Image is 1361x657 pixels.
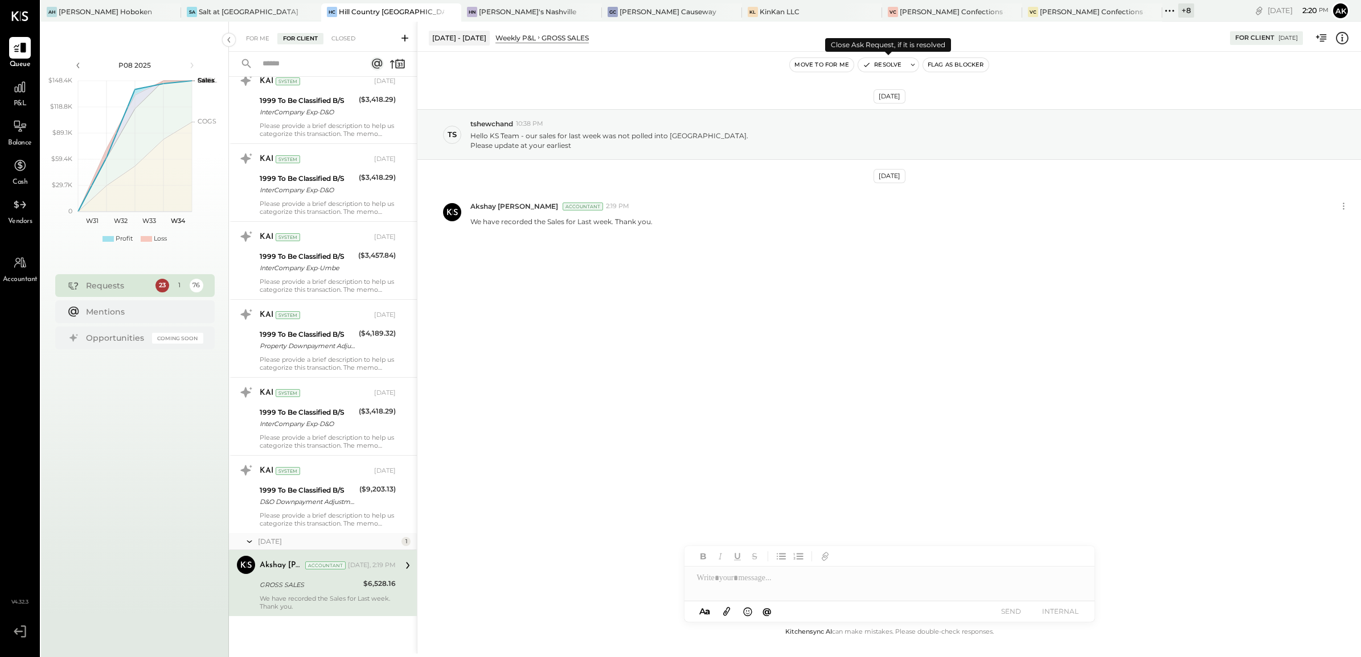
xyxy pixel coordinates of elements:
[116,234,133,243] div: Profit
[10,60,31,70] span: Queue
[260,356,396,371] div: Please provide a brief description to help us categorize this transaction. The memo might be help...
[260,579,360,590] div: GROSS SALES
[1,194,39,227] a: Vendors
[1038,604,1083,619] button: INTERNAL
[348,561,396,570] div: [DATE], 2:19 PM
[173,279,186,292] div: 1
[470,201,558,211] span: Akshay [PERSON_NAME]
[705,606,710,617] span: a
[13,177,27,188] span: Cash
[260,329,355,340] div: 1999 To Be Classified B/S
[52,129,72,137] text: $89.1K
[50,102,72,110] text: $118.8K
[260,184,355,196] div: InterCompany Exp-D&O
[1040,7,1145,16] div: [PERSON_NAME] Confections - [GEOGRAPHIC_DATA]
[900,7,1005,16] div: [PERSON_NAME] Confections - [GEOGRAPHIC_DATA]
[260,418,355,429] div: InterCompany Exp-D&O
[359,172,396,183] div: ($3,418.29)
[759,604,775,618] button: @
[276,467,300,475] div: System
[260,340,355,352] div: Property Downpayment Adjustment -Clear from bank on [DATE]
[260,496,356,507] div: D&O Downpayment Adjustment
[374,233,396,242] div: [DATE]
[8,138,32,148] span: Balance
[260,95,355,106] div: 1999 To Be Classified B/S
[1235,34,1274,43] div: For Client
[170,217,185,225] text: W34
[339,7,444,16] div: Hill Country [GEOGRAPHIC_DATA]
[825,38,951,52] div: Close Ask Request, if it is resolved
[199,7,298,16] div: Salt at [GEOGRAPHIC_DATA]
[86,306,198,317] div: Mentions
[760,7,800,16] div: KinKan LLC
[1,155,39,188] a: Cash
[154,234,167,243] div: Loss
[374,77,396,86] div: [DATE]
[790,58,854,72] button: Move to for me
[923,58,989,72] button: Flag as Blocker
[696,605,714,618] button: Aa
[1278,34,1298,42] div: [DATE]
[470,141,748,150] div: Please update at your earliest
[374,155,396,164] div: [DATE]
[152,333,203,344] div: Coming Soon
[1268,5,1329,16] div: [DATE]
[1028,7,1038,17] div: VC
[763,606,772,617] span: @
[86,332,146,344] div: Opportunities
[479,7,576,16] div: [PERSON_NAME]'s Nashville
[260,106,355,118] div: InterCompany Exp-D&O
[495,33,536,43] div: Weekly P&L
[608,7,618,17] div: GC
[1,37,39,70] a: Queue
[359,406,396,417] div: ($3,418.29)
[989,604,1034,619] button: SEND
[260,154,273,165] div: KAI
[774,549,789,564] button: Unordered List
[359,484,396,495] div: ($9,203.13)
[542,33,589,43] div: GROSS SALES
[374,389,396,398] div: [DATE]
[470,217,653,226] p: We have recorded the Sales for Last week. Thank you.
[68,207,72,215] text: 0
[470,119,513,129] span: tshewchand
[326,33,361,44] div: Closed
[359,94,396,105] div: ($3,418.29)
[467,7,477,17] div: HN
[276,233,300,241] div: System
[260,407,355,418] div: 1999 To Be Classified B/S
[258,536,399,546] div: [DATE]
[874,89,905,104] div: [DATE]
[305,561,346,569] div: Accountant
[260,200,396,216] div: Please provide a brief description to help us categorize this transaction. The memo might be help...
[748,7,758,17] div: KL
[260,251,355,262] div: 1999 To Be Classified B/S
[260,173,355,184] div: 1999 To Be Classified B/S
[563,203,603,210] div: Accountant
[240,33,275,44] div: For Me
[1,76,39,109] a: P&L
[429,31,490,45] div: [DATE] - [DATE]
[86,217,99,225] text: W31
[401,537,411,546] div: 1
[1331,2,1350,20] button: Ak
[260,485,356,496] div: 1999 To Be Classified B/S
[260,262,355,274] div: InterCompany Exp-Umbe
[260,122,396,138] div: Please provide a brief description to help us categorize this transaction. The memo might be help...
[47,7,57,17] div: AH
[374,466,396,476] div: [DATE]
[187,7,197,17] div: Sa
[260,278,396,294] div: Please provide a brief description to help us categorize this transaction. The memo might be help...
[48,76,72,84] text: $148.4K
[276,77,300,85] div: System
[791,549,806,564] button: Ordered List
[260,387,273,399] div: KAI
[155,279,169,292] div: 23
[190,279,203,292] div: 76
[327,7,337,17] div: HC
[1253,5,1265,16] div: copy link
[86,280,150,291] div: Requests
[276,311,300,319] div: System
[198,76,215,84] text: Sales
[260,433,396,449] div: Please provide a brief description to help us categorize this transaction. The memo might be help...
